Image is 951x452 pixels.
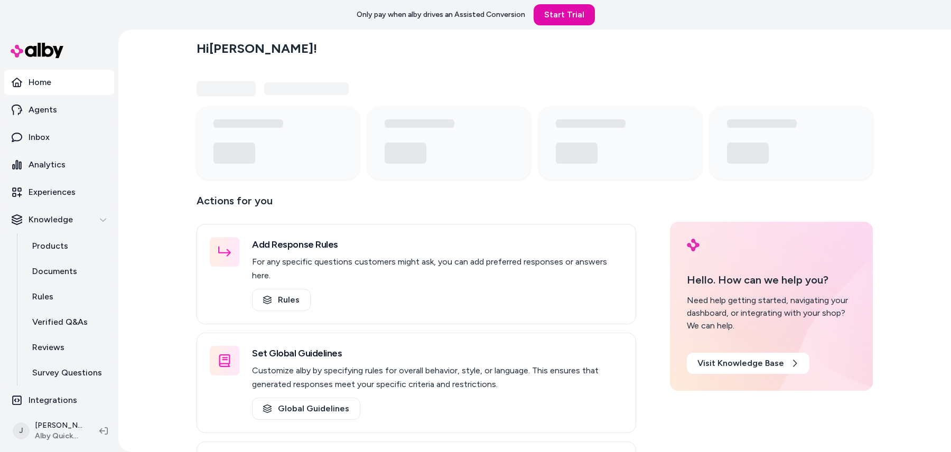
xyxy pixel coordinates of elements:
p: Experiences [29,186,76,199]
p: Inbox [29,131,50,144]
div: Need help getting started, navigating your dashboard, or integrating with your shop? We can help. [687,294,856,332]
a: Agents [4,97,114,123]
h2: Hi [PERSON_NAME] ! [197,41,317,56]
a: Reviews [22,335,114,360]
a: Experiences [4,180,114,205]
h3: Add Response Rules [252,237,623,252]
p: For any specific questions customers might ask, you can add preferred responses or answers here. [252,255,623,282]
button: J[PERSON_NAME]Alby QuickStart Store [6,414,91,448]
span: Alby QuickStart Store [35,431,82,441]
a: Analytics [4,152,114,177]
p: Only pay when alby drives an Assisted Conversion [357,10,525,20]
a: Documents [22,259,114,284]
p: Integrations [29,394,77,407]
p: Home [29,76,51,89]
p: Actions for you [197,192,636,218]
p: [PERSON_NAME] [35,420,82,431]
h3: Set Global Guidelines [252,346,623,361]
p: Analytics [29,158,66,171]
a: Start Trial [534,4,595,25]
a: Rules [252,289,311,311]
a: Home [4,70,114,95]
img: alby Logo [687,239,700,251]
p: Customize alby by specifying rules for overall behavior, style, or language. This ensures that ge... [252,364,623,391]
p: Rules [32,290,53,303]
span: J [13,422,30,439]
a: Inbox [4,125,114,150]
a: Products [22,233,114,259]
p: Hello. How can we help you? [687,272,856,288]
button: Knowledge [4,207,114,232]
a: Survey Questions [22,360,114,385]
a: Rules [22,284,114,309]
p: Knowledge [29,213,73,226]
p: Reviews [32,341,64,354]
img: alby Logo [11,43,63,58]
a: Global Guidelines [252,398,360,420]
p: Verified Q&As [32,316,88,328]
a: Integrations [4,388,114,413]
p: Survey Questions [32,366,102,379]
p: Products [32,240,68,252]
p: Agents [29,103,57,116]
p: Documents [32,265,77,278]
a: Verified Q&As [22,309,114,335]
a: Visit Knowledge Base [687,353,809,374]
